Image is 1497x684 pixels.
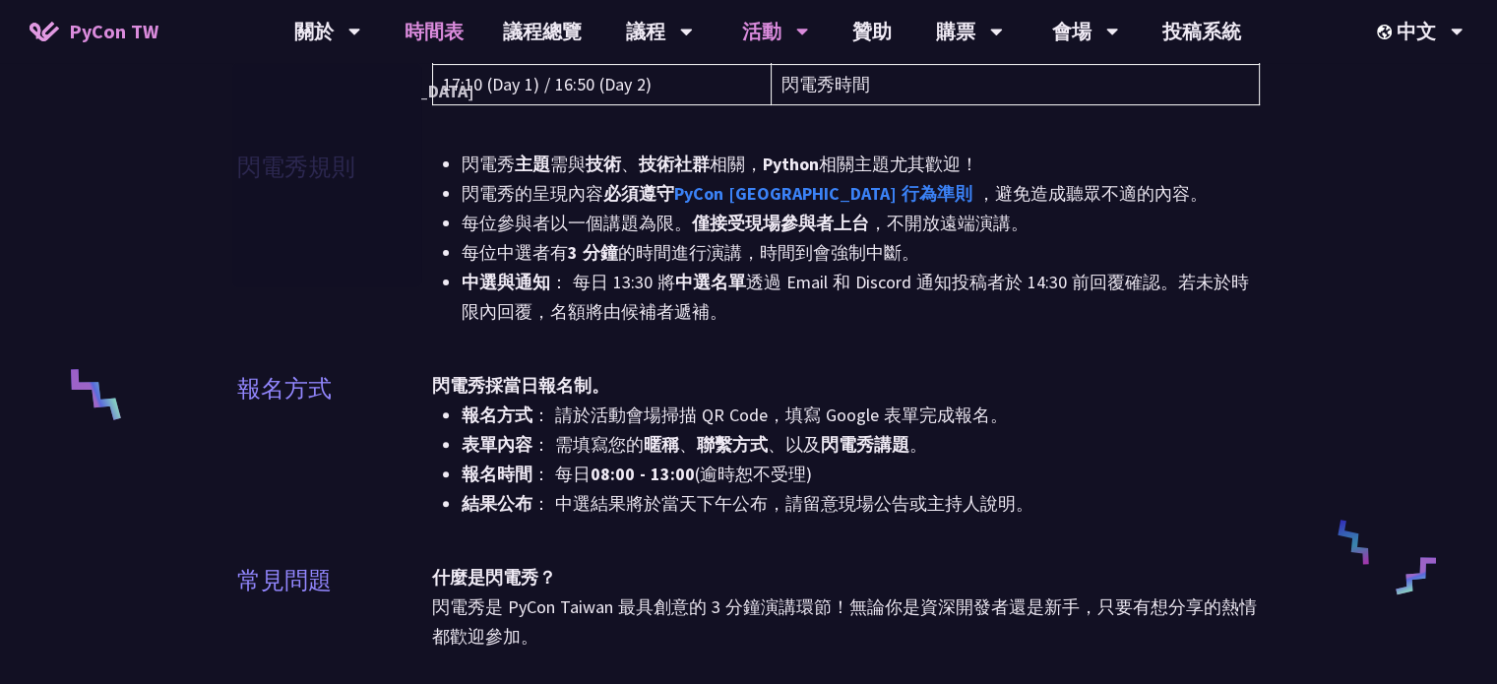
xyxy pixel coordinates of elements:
[237,371,332,406] p: 報名方式
[771,65,1260,105] td: 閃電秀時間
[30,22,59,41] img: Home icon of PyCon TW 2025
[675,271,746,293] strong: 中選名單
[432,566,556,589] strong: 什麼是閃電秀？
[462,179,1261,209] li: 閃電秀的呈現內容 ，避免造成聽眾不適的內容。
[821,433,909,456] strong: 閃電秀講題
[603,182,977,205] strong: 必須遵守
[432,374,609,397] strong: 閃電秀採當日報名制。
[515,153,550,175] strong: 主題
[1377,25,1397,39] img: Locale Icon
[674,182,972,205] a: PyCon [GEOGRAPHIC_DATA] 行為準則
[591,463,695,485] strong: 08:00 - 13:00
[462,268,1261,327] li: ： 每日 13:30 將 透過 Email 和 Discord 通知投稿者於 14:30 前回覆確認。若未於時限內回覆，名額將由候補者遞補。
[462,238,1261,268] li: 每位中選者有 的時間進行演講，時間到會強制中斷。
[763,153,819,175] strong: Python
[586,153,621,175] strong: 技術
[462,404,532,426] strong: 報名方式
[237,563,332,598] p: 常見問題
[462,150,1261,179] li: 閃電秀 需與 、 相關， 相關主題尤其歡迎！
[462,489,1261,519] li: ： 中選結果將於當天下午公布，請留意現場公告或主持人說明。
[644,433,679,456] strong: 暱稱
[462,460,1261,489] li: ： 每日 (逾時恕不受理)
[462,401,1261,430] li: ： 請於活動會場掃描 QR Code，填寫 Google 表單完成報名。
[462,209,1261,238] li: 每位參與者以一個講題為限。 ，不開放遠端演講。
[692,212,869,234] strong: 僅接受現場參與者上台
[462,463,532,485] strong: 報名時間
[462,492,532,515] strong: 結果公布
[462,271,550,293] strong: 中選與通知
[69,17,158,46] span: PyCon TW
[639,153,710,175] strong: 技術社群
[462,433,532,456] strong: 表單內容
[462,430,1261,460] li: ： 需填寫您的 、 、以及 。
[568,241,618,264] strong: 3 分鐘
[432,65,771,105] td: 17:10 (Day 1) / 16:50 (Day 2)
[697,433,768,456] strong: 聯繫方式
[232,68,421,114] a: PyCon [GEOGRAPHIC_DATA]
[10,7,178,56] a: PyCon TW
